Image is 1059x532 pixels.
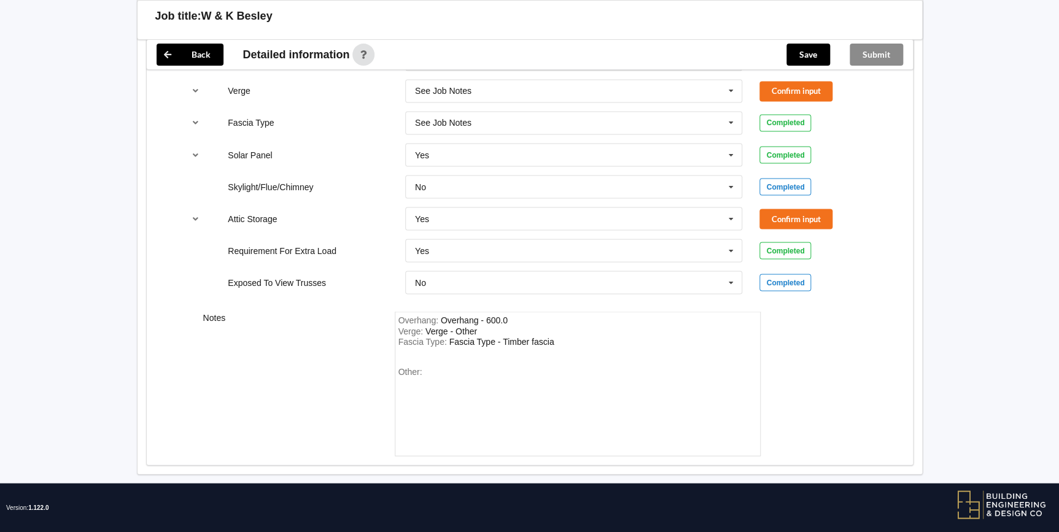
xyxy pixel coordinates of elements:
label: Solar Panel [228,150,272,160]
img: BEDC logo [956,489,1047,520]
label: Verge [228,86,250,96]
span: Fascia Type : [398,336,449,346]
div: No [415,182,426,191]
div: Completed [759,178,811,195]
div: Yes [415,150,429,159]
div: Completed [759,274,811,291]
label: Fascia Type [228,118,274,128]
span: Detailed information [243,49,350,60]
button: reference-toggle [184,144,208,166]
span: Verge : [398,326,425,336]
h3: W & K Besley [201,9,273,23]
button: Back [157,44,223,66]
div: See Job Notes [415,118,471,127]
button: Confirm input [759,81,832,101]
label: Skylight/Flue/Chimney [228,182,313,191]
div: Completed [759,242,811,259]
label: Exposed To View Trusses [228,277,326,287]
div: Completed [759,114,811,131]
h3: Job title: [155,9,201,23]
div: Completed [759,146,811,163]
div: Notes [195,311,386,456]
span: 1.122.0 [28,504,48,511]
div: FasciaType [449,336,554,346]
button: Confirm input [759,209,832,229]
button: reference-toggle [184,207,208,229]
div: Verge [425,326,477,336]
span: Overhang : [398,315,441,325]
label: Attic Storage [228,214,277,223]
span: Other: [398,366,422,376]
label: Requirement For Extra Load [228,245,336,255]
div: See Job Notes [415,87,471,95]
div: No [415,278,426,287]
div: Yes [415,214,429,223]
span: Version: [6,483,49,532]
button: Save [786,44,830,66]
button: reference-toggle [184,80,208,102]
div: Overhang [441,315,508,325]
form: notes-field [395,311,761,456]
div: Yes [415,246,429,255]
button: reference-toggle [184,112,208,134]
